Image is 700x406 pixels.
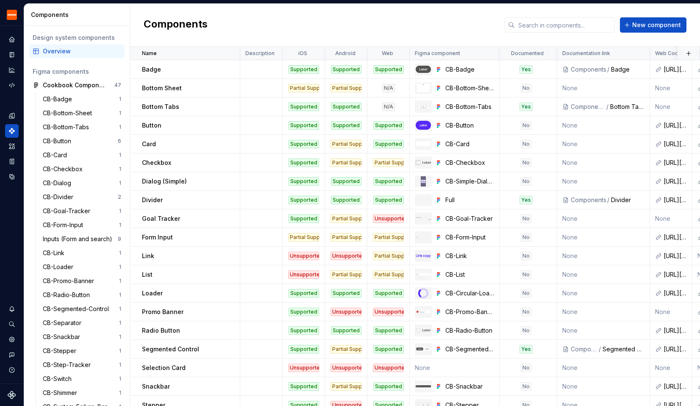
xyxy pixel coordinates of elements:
div: CB-Segmented-Control [43,305,112,313]
div: Supported [373,65,404,74]
div: Unsupported [373,308,404,316]
div: Supported [289,289,319,298]
a: Supernova Logo [8,391,16,399]
div: No [521,140,531,148]
a: CB-Bottom-Sheet1 [39,106,125,120]
div: Unsupported [288,270,319,279]
img: CB-Simple-Dialog [421,176,425,186]
a: CB-Checkbox1 [39,162,125,176]
div: Partial Support [331,84,361,92]
div: No [521,382,531,391]
p: Badge [142,65,161,74]
a: CB-Radio-Button1 [39,288,125,302]
a: CB-Form-Input1 [39,218,125,232]
a: CB-Shimmer1 [39,386,125,400]
div: Components [571,345,598,353]
div: Partial Support [373,159,404,167]
div: Components [571,65,606,74]
div: 1 [119,334,121,340]
p: Segmented Control [142,345,199,353]
img: CB-Form-Input [416,236,431,238]
div: Supported [331,326,361,335]
a: Storybook stories [5,155,19,168]
div: Components [5,124,19,138]
a: Data sources [5,170,19,184]
td: None [557,209,650,228]
img: CB-List [416,273,431,275]
div: Components [571,103,606,111]
div: / [606,103,610,111]
div: 1 [119,375,121,382]
div: Partial Support [331,233,361,242]
div: 1 [119,348,121,354]
p: Form Input [142,233,173,242]
div: CB-Circular-Loader [445,289,494,298]
div: 1 [119,278,121,284]
img: CB-Bottom-Sheet [416,83,431,93]
div: Divider [611,196,644,204]
a: CB-Dialog1 [39,176,125,190]
div: CB-Form-Input [43,221,86,229]
div: Supported [289,140,319,148]
div: CB-Link [445,252,494,260]
div: No [521,177,531,186]
p: Bottom Tabs [142,103,179,111]
div: Supported [373,121,404,130]
div: Design system components [33,33,121,42]
div: N/A [382,84,395,92]
div: 1 [119,110,121,117]
td: None [557,116,650,135]
td: None [557,377,650,396]
div: Unsupported [331,364,361,372]
div: CB-Bottom-Sheet [43,109,95,117]
div: Assets [5,139,19,153]
div: 1 [119,96,121,103]
button: New component [620,17,686,33]
div: CB-Dialog [43,179,75,187]
img: Full [416,199,431,200]
div: CB-Loader [43,263,77,271]
div: Supported [289,103,319,111]
div: Partial Support [373,233,404,242]
div: Search ⌘K [5,317,19,331]
div: / [606,196,611,204]
div: Figma components [33,67,121,76]
td: None [557,79,650,97]
p: Bottom Sheet [142,84,182,92]
p: List [142,270,153,279]
div: No [521,308,531,316]
button: Notifications [5,302,19,316]
img: CB-Card [416,141,431,147]
div: [URL][DOMAIN_NAME] [664,121,687,130]
a: Cookbook Components47 [29,78,125,92]
a: CB-Segmented-Control1 [39,302,125,316]
div: CB-Snackbar [43,333,83,341]
div: 1 [119,166,121,172]
img: CB-Radio-Button [416,328,431,333]
div: CB-Promo-Banner [43,277,97,285]
a: Settings [5,333,19,346]
div: 1 [119,222,121,228]
p: Figma component [415,50,460,57]
div: Yes [519,103,533,111]
a: CB-Separator1 [39,316,125,330]
div: Partial Support [331,270,361,279]
div: No [521,252,531,260]
a: CB-Bottom-Tabs1 [39,120,125,134]
div: Unsupported [288,364,319,372]
div: CB-Goal-Tracker [43,207,94,215]
div: No [521,364,531,372]
td: None [557,247,650,265]
p: Documentation link [562,50,610,57]
div: CB-Badge [43,95,75,103]
div: Partial Support [288,84,319,92]
div: Supported [289,214,319,223]
div: Supported [331,196,361,204]
div: 1 [119,152,121,159]
div: Supported [373,289,404,298]
img: CB-Snackbar [416,385,431,387]
div: Contact support [5,348,19,362]
div: Supported [289,308,319,316]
